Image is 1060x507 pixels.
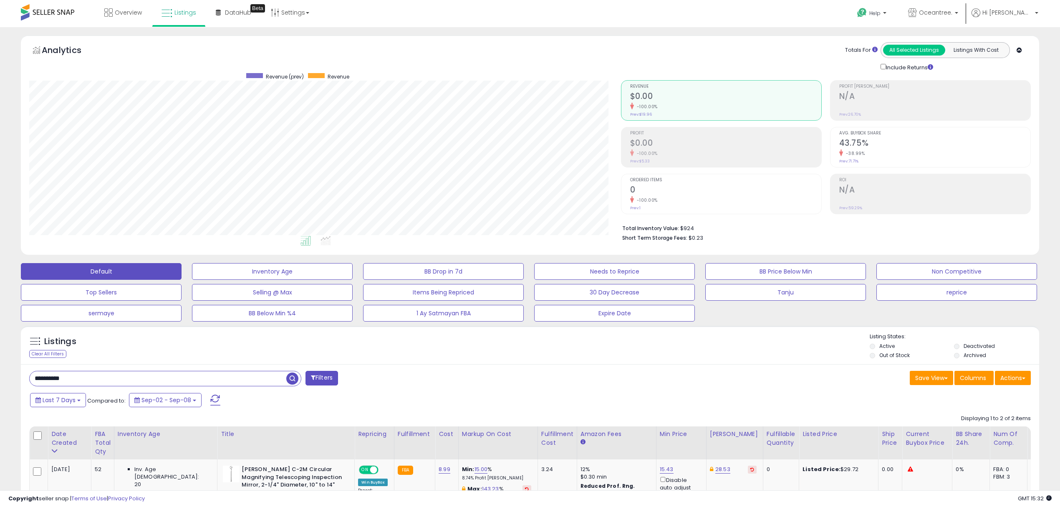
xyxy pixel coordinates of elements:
[956,466,983,473] div: 0%
[630,138,821,150] h2: $0.00
[266,73,304,80] span: Revenue (prev)
[839,112,861,117] small: Prev: 26.70%
[458,426,538,459] th: The percentage added to the cost of goods (COGS) that forms the calculator for Min & Max prices.
[250,4,265,13] div: Tooltip anchor
[242,466,343,499] b: [PERSON_NAME] C-2M Circular Magnifying Telescoping Inspection Mirror, 2-1/4" Diameter, 10" to 14"...
[43,396,76,404] span: Last 7 Days
[906,430,949,447] div: Current Buybox Price
[869,10,881,17] span: Help
[876,263,1037,280] button: Non Competitive
[993,430,1024,447] div: Num of Comp.
[534,305,695,322] button: Expire Date
[21,305,182,322] button: sermaye
[580,439,586,446] small: Amazon Fees.
[839,178,1030,183] span: ROI
[839,84,1030,89] span: Profit [PERSON_NAME]
[580,473,650,481] div: $0.30 min
[29,350,66,358] div: Clear All Filters
[51,430,88,447] div: Date Created
[964,342,995,350] label: Deactivated
[857,8,867,18] i: Get Help
[767,466,792,473] div: 0
[134,466,211,481] span: Inv. Age [DEMOGRAPHIC_DATA]:
[803,466,872,473] div: $29.72
[305,371,338,385] button: Filters
[541,430,573,447] div: Fulfillment Cost
[580,466,650,473] div: 12%
[87,397,126,405] span: Compared to:
[134,489,211,504] span: Inv. Age [DEMOGRAPHIC_DATA]:
[750,467,754,472] i: Revert to store-level Dynamic Max Price
[705,284,866,301] button: Tanju
[882,430,898,447] div: Ship Price
[462,475,531,481] p: 8.74% Profit [PERSON_NAME]
[634,197,658,203] small: -100.00%
[883,45,945,56] button: All Selected Listings
[843,150,865,157] small: -38.99%
[882,466,896,473] div: 0.00
[803,430,875,439] div: Listed Price
[192,284,353,301] button: Selling @ Max
[358,430,391,439] div: Repricing
[879,342,895,350] label: Active
[993,466,1021,473] div: FBA: 0
[525,487,529,491] i: Revert to store-level Max Markup
[839,131,1030,136] span: Avg. Buybox Share
[954,371,994,385] button: Columns
[108,494,145,502] a: Privacy Policy
[630,84,821,89] span: Revenue
[129,393,202,407] button: Sep-02 - Sep-08
[134,481,141,488] span: 20
[482,485,499,493] a: 143.23
[961,415,1031,423] div: Displaying 1 to 2 of 2 items
[982,8,1032,17] span: Hi [PERSON_NAME]
[851,1,895,27] a: Help
[95,430,111,456] div: FBA Total Qty
[622,223,1025,233] li: $924
[879,352,910,359] label: Out of Stock
[377,466,391,474] span: OFF
[956,430,986,447] div: BB Share 24h.
[358,488,388,507] div: Preset:
[21,263,182,280] button: Default
[462,466,531,481] div: %
[462,465,474,473] b: Min:
[705,263,866,280] button: BB Price Below Min
[462,430,534,439] div: Markup on Cost
[462,485,531,501] div: %
[634,150,658,157] small: -100.00%
[95,466,108,473] div: 52
[21,284,182,301] button: Top Sellers
[689,234,703,242] span: $0.23
[192,305,353,322] button: BB Below Min %4
[328,73,349,80] span: Revenue
[439,465,450,474] a: 8.99
[767,430,795,447] div: Fulfillable Quantity
[225,8,251,17] span: DataHub
[630,185,821,196] h2: 0
[541,466,570,473] div: 3.24
[630,91,821,103] h2: $0.00
[874,62,943,72] div: Include Returns
[439,430,455,439] div: Cost
[839,91,1030,103] h2: N/A
[360,466,370,474] span: ON
[839,159,858,164] small: Prev: 71.71%
[42,44,98,58] h5: Analytics
[630,159,650,164] small: Prev: $5.33
[44,336,76,347] h5: Listings
[622,225,679,232] b: Total Inventory Value:
[839,138,1030,150] h2: 43.75%
[993,473,1021,481] div: FBM: 3
[580,430,653,439] div: Amazon Fees
[630,178,821,183] span: Ordered Items
[710,466,713,472] i: This overrides the store level Dynamic Max Price for this listing
[580,482,635,489] b: Reduced Prof. Rng.
[622,234,687,241] b: Short Term Storage Fees:
[964,352,986,359] label: Archived
[118,430,214,439] div: Inventory Age
[8,495,145,503] div: seller snap | |
[845,46,878,54] div: Totals For
[660,430,703,439] div: Min Price
[630,112,652,117] small: Prev: $19.96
